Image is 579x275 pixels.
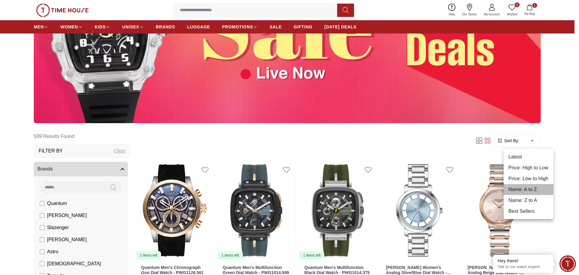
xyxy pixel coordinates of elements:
li: Price: Low to High [504,173,553,184]
li: Name: A to Z [504,184,553,195]
li: Name: Z to A [504,195,553,206]
li: Best Sellers [504,206,553,217]
p: Talk to our watch expert! [498,264,549,270]
div: Hey there! [498,258,549,264]
li: Price: High to Low [504,162,553,173]
li: Latest [504,152,553,162]
div: Chat Widget [559,255,576,272]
